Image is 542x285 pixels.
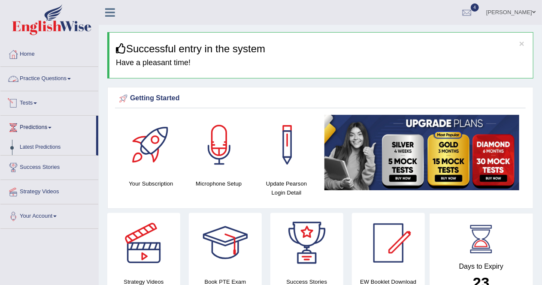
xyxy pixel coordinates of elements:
[324,115,519,190] img: small5.jpg
[0,91,98,113] a: Tests
[0,116,96,137] a: Predictions
[0,42,98,64] a: Home
[471,3,479,12] span: 4
[189,179,248,188] h4: Microphone Setup
[121,179,181,188] h4: Your Subscription
[16,140,96,155] a: Latest Predictions
[519,39,524,48] button: ×
[257,179,316,197] h4: Update Pearson Login Detail
[439,263,524,270] h4: Days to Expiry
[117,92,524,105] div: Getting Started
[116,43,527,54] h3: Successful entry in the system
[116,59,527,67] h4: Have a pleasant time!
[0,204,98,226] a: Your Account
[0,156,98,177] a: Success Stories
[0,67,98,88] a: Practice Questions
[0,180,98,201] a: Strategy Videos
